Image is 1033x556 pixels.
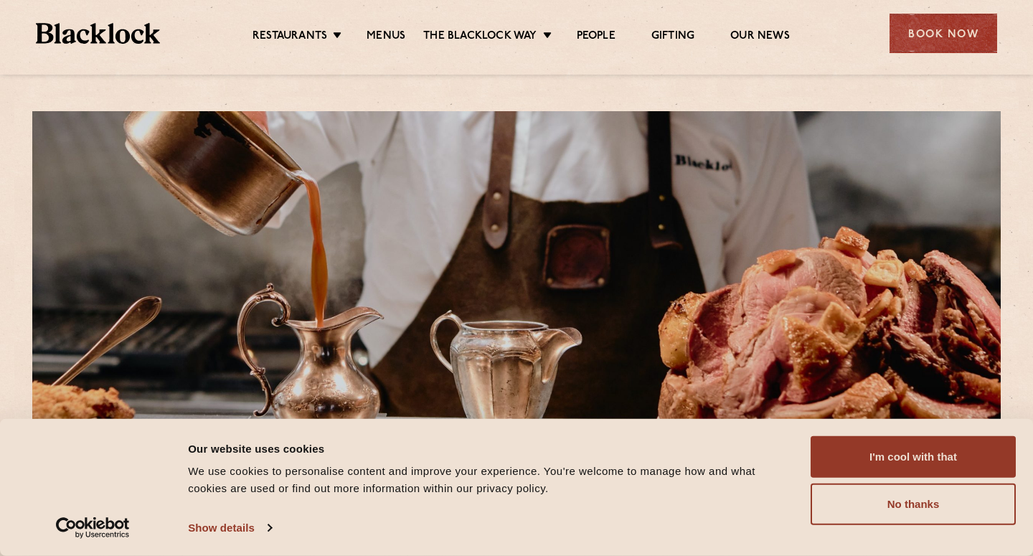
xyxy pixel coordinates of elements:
a: Usercentrics Cookiebot - opens in a new window [30,517,156,539]
a: Gifting [651,29,694,45]
a: Restaurants [253,29,327,45]
a: The Blacklock Way [423,29,537,45]
button: No thanks [811,484,1016,525]
div: Book Now [890,14,997,53]
button: I'm cool with that [811,436,1016,478]
img: BL_Textured_Logo-footer-cropped.svg [36,23,160,44]
a: Show details [188,517,271,539]
div: Our website uses cookies [188,440,794,457]
a: Menus [367,29,405,45]
a: People [577,29,615,45]
a: Our News [730,29,790,45]
div: We use cookies to personalise content and improve your experience. You're welcome to manage how a... [188,463,794,497]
